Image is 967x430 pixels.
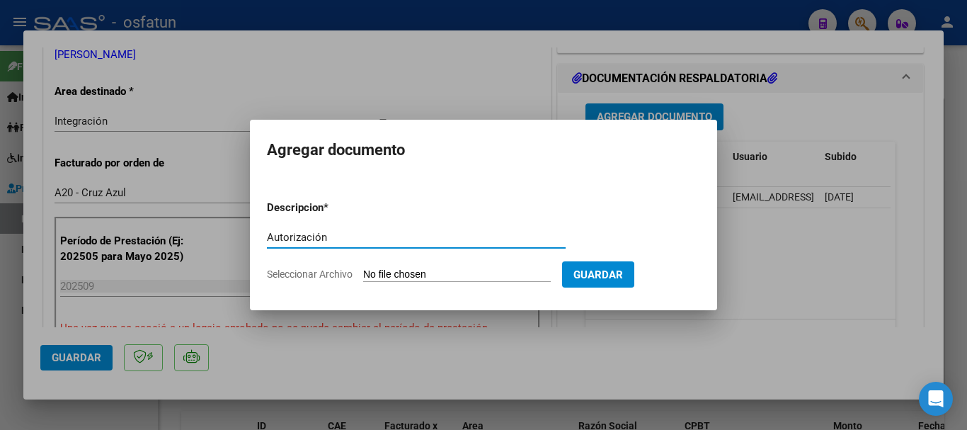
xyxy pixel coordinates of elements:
div: Open Intercom Messenger [919,382,953,416]
span: Seleccionar Archivo [267,268,353,280]
h2: Agregar documento [267,137,700,164]
p: Descripcion [267,200,397,216]
span: Guardar [573,268,623,281]
button: Guardar [562,261,634,288]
